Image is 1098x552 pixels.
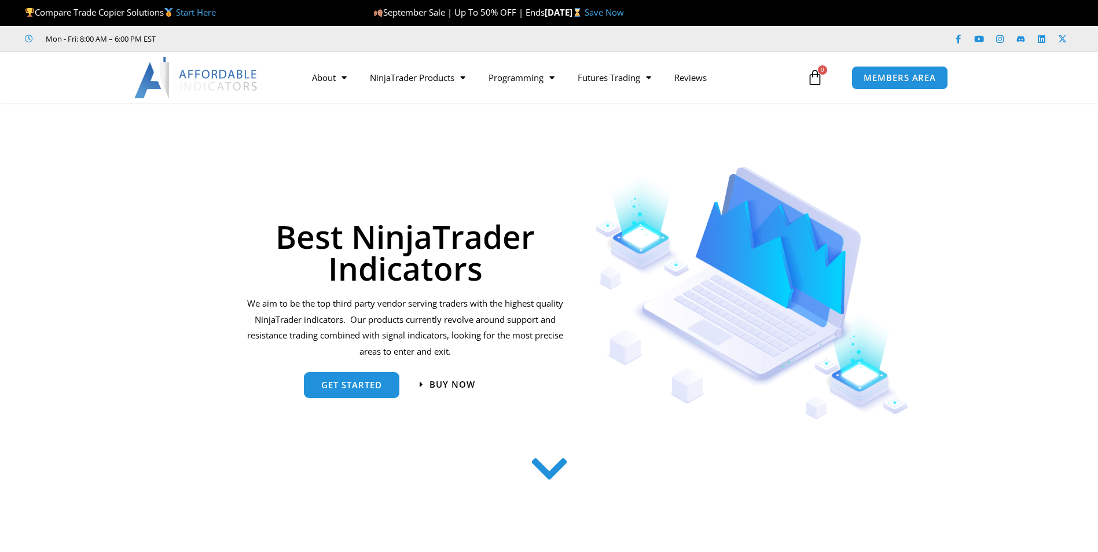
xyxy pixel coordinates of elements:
[374,8,383,17] img: 🍂
[358,64,477,91] a: NinjaTrader Products
[373,6,545,18] span: September Sale | Up To 50% OFF | Ends
[545,6,585,18] strong: [DATE]
[164,8,173,17] img: 🥇
[43,32,156,46] span: Mon - Fri: 8:00 AM – 6:00 PM EST
[789,61,840,94] a: 0
[663,64,718,91] a: Reviews
[134,57,259,98] img: LogoAI | Affordable Indicators – NinjaTrader
[300,64,358,91] a: About
[595,167,909,419] img: Indicators 1 | Affordable Indicators – NinjaTrader
[321,381,382,389] span: get started
[864,73,936,82] span: MEMBERS AREA
[420,380,475,389] a: Buy now
[25,8,34,17] img: 🏆
[304,372,399,398] a: get started
[245,296,565,360] p: We aim to be the top third party vendor serving traders with the highest quality NinjaTrader indi...
[429,380,475,389] span: Buy now
[851,66,948,90] a: MEMBERS AREA
[176,6,216,18] a: Start Here
[300,64,804,91] nav: Menu
[172,33,346,45] iframe: Customer reviews powered by Trustpilot
[245,220,565,284] h1: Best NinjaTrader Indicators
[477,64,566,91] a: Programming
[818,65,827,75] span: 0
[573,8,582,17] img: ⌛
[25,6,216,18] span: Compare Trade Copier Solutions
[566,64,663,91] a: Futures Trading
[585,6,624,18] a: Save Now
